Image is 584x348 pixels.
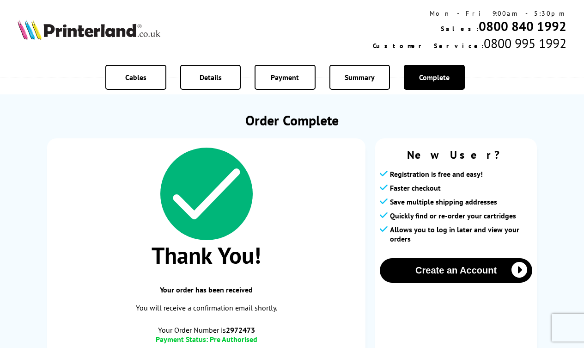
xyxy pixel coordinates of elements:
p: You will receive a confirmation email shortly. [56,302,356,314]
span: Complete [419,73,450,82]
span: Quickly find or re-order your cartridges [390,211,516,220]
span: Save multiple shipping addresses [390,197,497,206]
img: Printerland Logo [18,19,160,40]
span: Your order has been received [56,285,356,294]
span: Thank You! [56,240,356,270]
span: Allows you to log in later and view your orders [390,225,532,243]
span: Payment [271,73,299,82]
span: Your Order Number is [56,325,356,335]
span: Details [200,73,222,82]
span: Registration is free and easy! [390,169,483,179]
span: Customer Service: [373,42,484,50]
span: Cables [125,73,146,82]
h1: Order Complete [47,111,537,129]
span: 0800 995 1992 [484,35,566,52]
a: 0800 840 1992 [479,18,566,35]
span: New User? [380,148,532,162]
b: 2972473 [226,325,255,335]
button: Create an Account [380,258,532,283]
span: Summary [345,73,375,82]
span: Pre Authorised [210,335,257,344]
span: Faster checkout [390,183,441,193]
div: Mon - Fri 9:00am - 5:30pm [373,9,566,18]
span: Payment Status: [156,335,208,344]
span: Sales: [441,25,479,33]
